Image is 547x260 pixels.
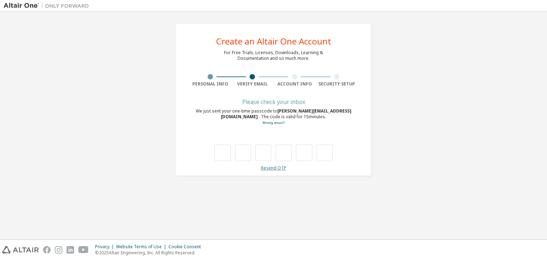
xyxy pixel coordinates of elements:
[168,244,205,250] div: Cookie Consent
[189,108,358,126] div: We just sent your one-time passcode to . The code is valid for 15 minutes.
[262,120,285,125] a: Go back to the registration form
[216,37,331,46] div: Create an Altair One Account
[189,81,231,87] div: Personal Info
[2,246,39,254] img: altair_logo.svg
[273,81,316,87] div: Account Info
[224,50,323,61] div: For Free Trials, Licenses, Downloads, Learning & Documentation and so much more.
[261,165,286,171] a: Resend OTP
[95,244,116,250] div: Privacy
[78,246,89,254] img: youtube.svg
[43,246,51,254] img: facebook.svg
[189,100,358,104] div: Please check your inbox
[95,250,205,256] p: © 2025 Altair Engineering, Inc. All Rights Reserved.
[67,246,74,254] img: linkedin.svg
[316,81,358,87] div: Security Setup
[4,2,93,9] img: Altair One
[116,244,168,250] div: Website Terms of Use
[55,246,62,254] img: instagram.svg
[231,81,274,87] div: Verify Email
[221,108,351,120] span: [PERSON_NAME][EMAIL_ADDRESS][DOMAIN_NAME]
